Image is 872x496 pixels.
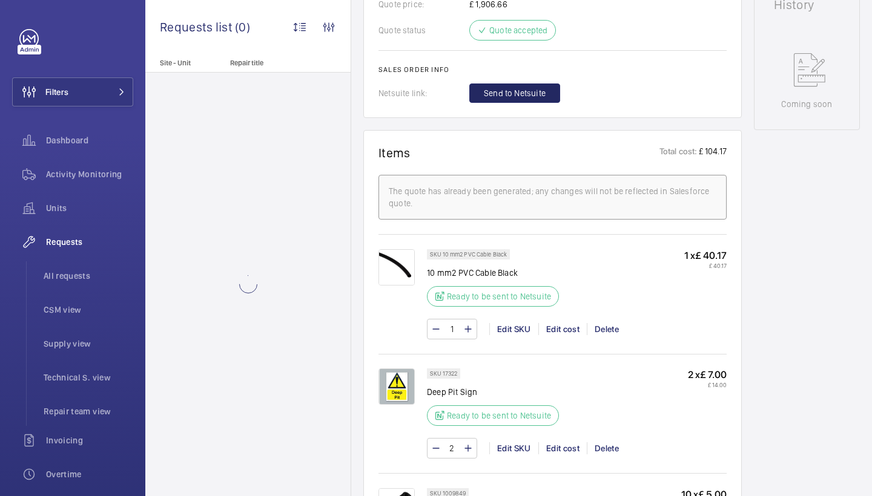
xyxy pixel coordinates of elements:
[389,185,716,209] div: The quote has already been generated; any changes will not be reflected in Salesforce quote.
[12,77,133,106] button: Filters
[378,368,415,405] img: Gxun-xxROLJqjoEfoWtMB6Bj98Q8wZ70StkIcPiP71owVBhK.png
[44,304,133,316] span: CSM view
[538,442,587,454] div: Edit cost
[447,410,551,422] p: Ready to be sent to Netsuite
[378,249,415,286] img: vyAaGXGrXGurlDgGGWQ5kQ1pVbB_nAQn6Gbh3ePQeAkEe6oQ.jpeg
[484,87,546,99] span: Send to Netsuite
[160,19,235,34] span: Requests list
[230,59,310,67] p: Repair title
[46,468,133,480] span: Overtime
[44,405,133,417] span: Repair team view
[469,83,560,103] button: Send to Netsuite
[44,371,133,383] span: Technical S. view
[538,323,587,335] div: Edit cost
[145,59,225,67] p: Site - Unit
[447,290,551,302] p: Ready to be sent to Netsuite
[378,145,411,160] h1: Items
[46,202,133,214] span: Units
[430,252,507,256] p: SKU 10 mm2 PVC Cable Black
[44,270,133,282] span: All requests
[688,381,727,388] p: £ 14.00
[698,145,727,160] p: £ 104.17
[44,338,133,350] span: Supply view
[427,386,566,398] p: Deep Pit Sign
[427,267,566,279] p: 10 mm2 PVC Cable Black
[46,134,133,146] span: Dashboard
[45,86,68,98] span: Filters
[489,442,538,454] div: Edit SKU
[46,236,133,248] span: Requests
[587,442,626,454] div: Delete
[430,371,457,376] p: SKU 17322
[489,323,538,335] div: Edit SKU
[684,262,727,269] p: £ 40.17
[684,249,727,262] p: 1 x £ 40.17
[430,491,466,495] p: SKU 1009849
[781,98,832,110] p: Coming soon
[688,368,727,381] p: 2 x £ 7.00
[46,434,133,446] span: Invoicing
[659,145,698,160] p: Total cost:
[587,323,626,335] div: Delete
[46,168,133,180] span: Activity Monitoring
[378,65,727,74] h2: Sales order info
